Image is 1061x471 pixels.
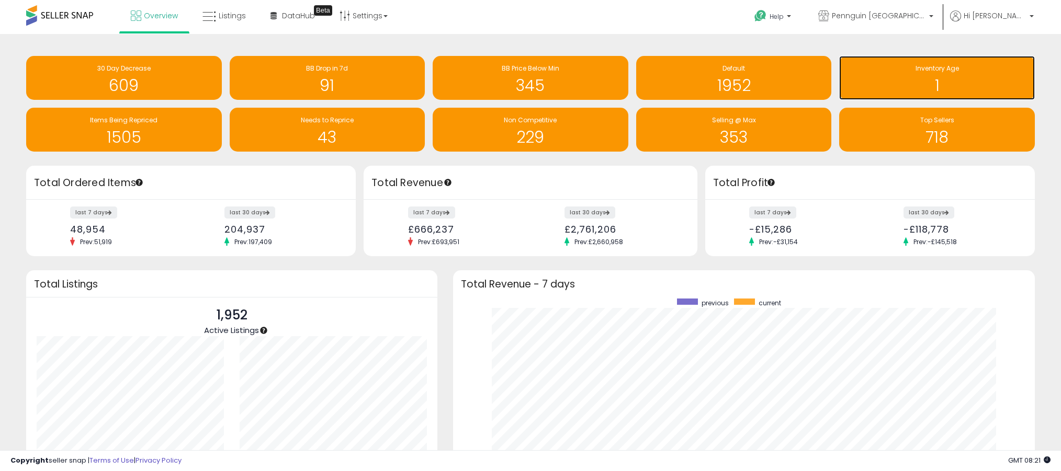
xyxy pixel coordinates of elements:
[904,206,954,219] label: last 30 days
[754,237,803,246] span: Prev: -£31,154
[636,56,832,100] a: Default 1952
[713,176,1027,190] h3: Total Profit
[408,224,523,235] div: £666,237
[371,176,690,190] h3: Total Revenue
[235,77,420,94] h1: 91
[950,10,1034,34] a: Hi [PERSON_NAME]
[90,116,157,124] span: Items Being Repriced
[259,326,268,335] div: Tooltip anchor
[964,10,1026,21] span: Hi [PERSON_NAME]
[916,64,959,73] span: Inventory Age
[31,129,217,146] h1: 1505
[224,206,275,219] label: last 30 days
[97,64,151,73] span: 30 Day Decrease
[136,455,182,465] a: Privacy Policy
[70,224,183,235] div: 48,954
[904,224,1017,235] div: -£118,778
[224,224,337,235] div: 204,937
[438,77,623,94] h1: 345
[565,224,679,235] div: £2,761,206
[839,56,1035,100] a: Inventory Age 1
[702,298,729,307] span: previous
[839,108,1035,152] a: Top Sellers 718
[10,455,49,465] strong: Copyright
[504,116,557,124] span: Non Competitive
[314,5,332,16] div: Tooltip anchor
[461,280,1027,288] h3: Total Revenue - 7 days
[75,237,117,246] span: Prev: 51,919
[712,116,756,124] span: Selling @ Max
[746,2,802,34] a: Help
[641,77,827,94] h1: 1952
[433,108,628,152] a: Non Competitive 229
[26,108,222,152] a: Items Being Repriced 1505
[766,178,776,187] div: Tooltip anchor
[134,178,144,187] div: Tooltip anchor
[844,77,1030,94] h1: 1
[413,237,465,246] span: Prev: £693,951
[920,116,954,124] span: Top Sellers
[230,56,425,100] a: BB Drop in 7d 91
[749,206,796,219] label: last 7 days
[204,325,259,336] span: Active Listings
[89,455,134,465] a: Terms of Use
[641,129,827,146] h1: 353
[749,224,862,235] div: -£15,286
[569,237,628,246] span: Prev: £2,660,958
[219,10,246,21] span: Listings
[908,237,962,246] span: Prev: -£145,518
[1008,455,1051,465] span: 2025-09-10 08:21 GMT
[636,108,832,152] a: Selling @ Max 353
[832,10,926,21] span: Pennguin [GEOGRAPHIC_DATA]
[443,178,453,187] div: Tooltip anchor
[565,206,615,219] label: last 30 days
[770,12,784,21] span: Help
[70,206,117,219] label: last 7 days
[282,10,315,21] span: DataHub
[204,305,259,325] p: 1,952
[723,64,745,73] span: Default
[754,9,767,22] i: Get Help
[31,77,217,94] h1: 609
[759,298,781,307] span: current
[433,56,628,100] a: BB Price Below Min 345
[10,456,182,466] div: seller snap | |
[408,206,455,219] label: last 7 days
[144,10,178,21] span: Overview
[230,108,425,152] a: Needs to Reprice 43
[301,116,354,124] span: Needs to Reprice
[229,237,277,246] span: Prev: 197,409
[502,64,559,73] span: BB Price Below Min
[438,129,623,146] h1: 229
[844,129,1030,146] h1: 718
[34,280,430,288] h3: Total Listings
[26,56,222,100] a: 30 Day Decrease 609
[34,176,348,190] h3: Total Ordered Items
[235,129,420,146] h1: 43
[306,64,348,73] span: BB Drop in 7d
